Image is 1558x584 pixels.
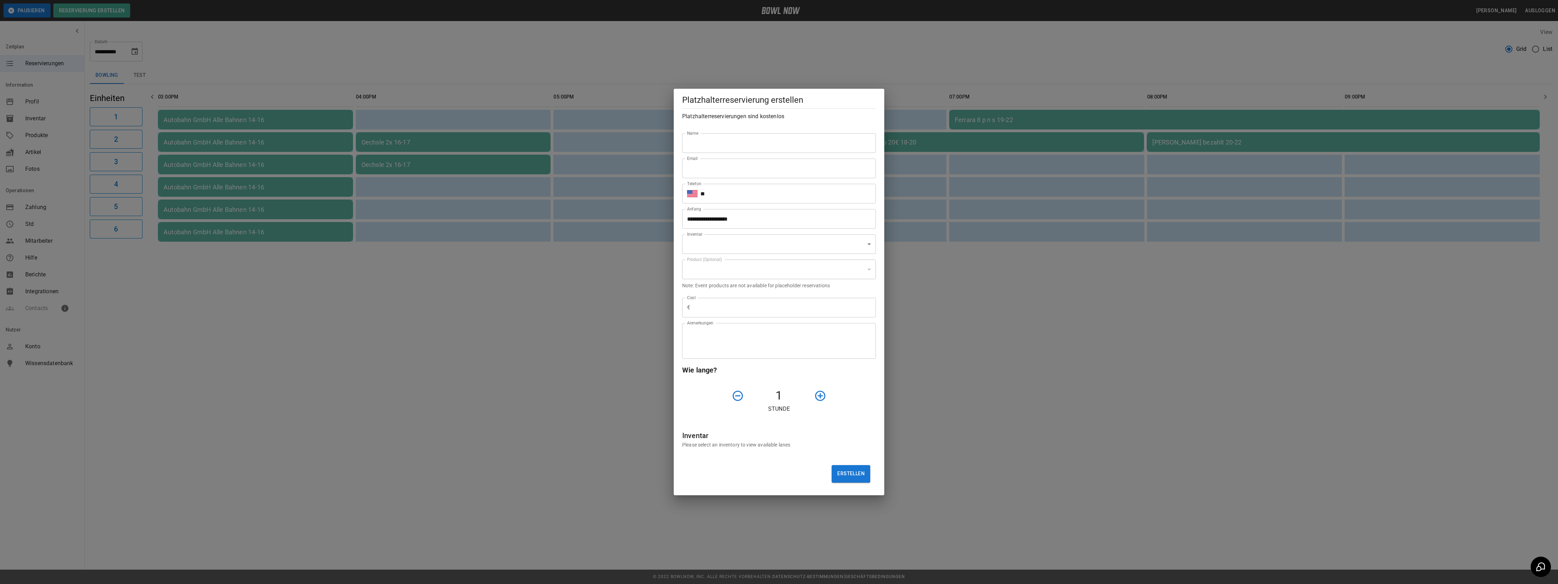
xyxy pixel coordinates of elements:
div: ​ [682,260,876,279]
p: € [687,303,690,312]
p: Note: Event products are not available for placeholder reservations [682,282,876,289]
h6: Inventar [682,430,876,441]
button: Erstellen [832,465,870,483]
h6: Platzhalterreservierungen sind kostenlos [682,112,876,121]
label: Anfang [687,206,701,212]
h4: 1 [747,388,811,403]
p: Stunde [682,405,876,413]
label: Telefon [687,181,701,187]
input: Choose date, selected date is Sep 26, 2025 [682,209,871,229]
button: Select country [687,188,698,199]
div: ​ [682,234,876,254]
p: Please select an inventory to view available lanes [682,441,876,448]
h6: Wie lange? [682,364,876,376]
h5: Platzhalterreservierung erstellen [682,94,876,106]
